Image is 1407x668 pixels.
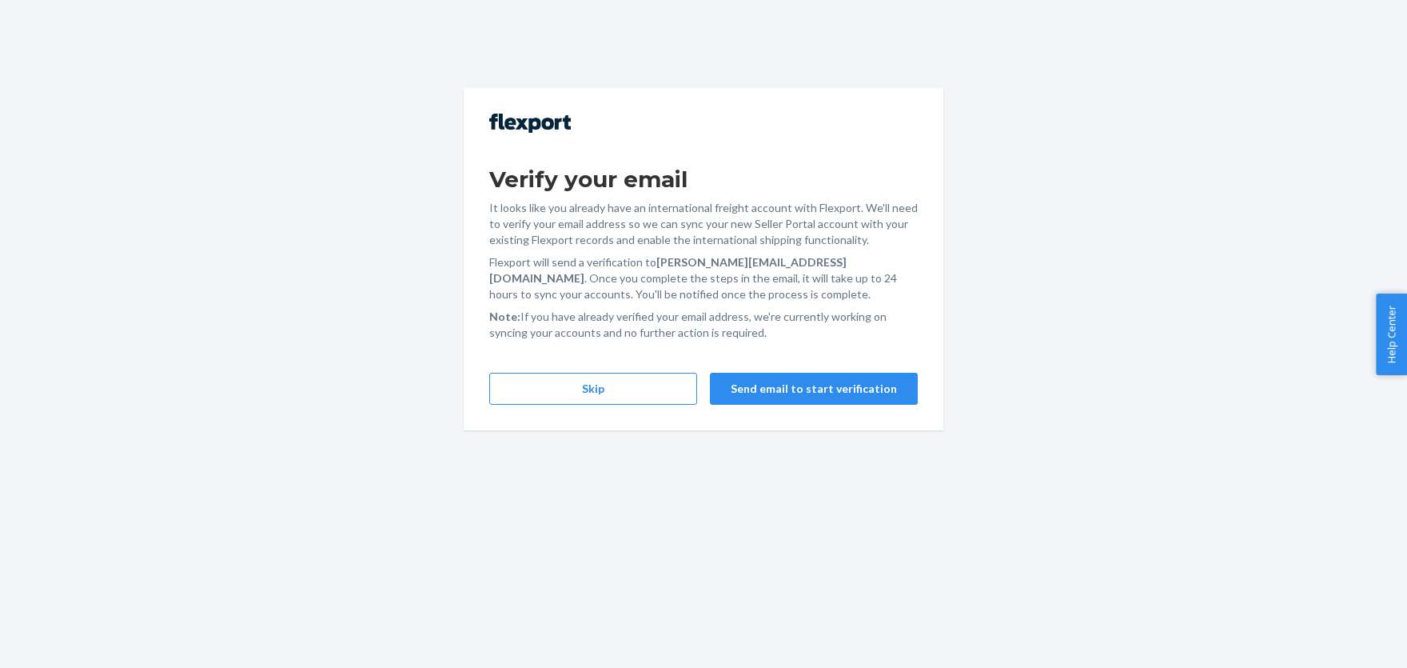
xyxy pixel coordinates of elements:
button: Skip [489,373,697,405]
button: Send email to start verification [710,373,918,405]
h1: Verify your email [489,165,918,194]
p: Flexport will send a verification to . Once you complete the steps in the email, it will take up ... [489,254,918,302]
strong: Note: [489,310,520,323]
p: If you have already verified your email address, we're currently working on syncing your accounts... [489,309,918,341]
button: Help Center [1376,294,1407,375]
strong: [PERSON_NAME][EMAIL_ADDRESS][DOMAIN_NAME] [489,255,847,285]
img: Flexport logo [489,114,571,133]
p: It looks like you already have an international freight account with Flexport. We'll need to veri... [489,200,918,248]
